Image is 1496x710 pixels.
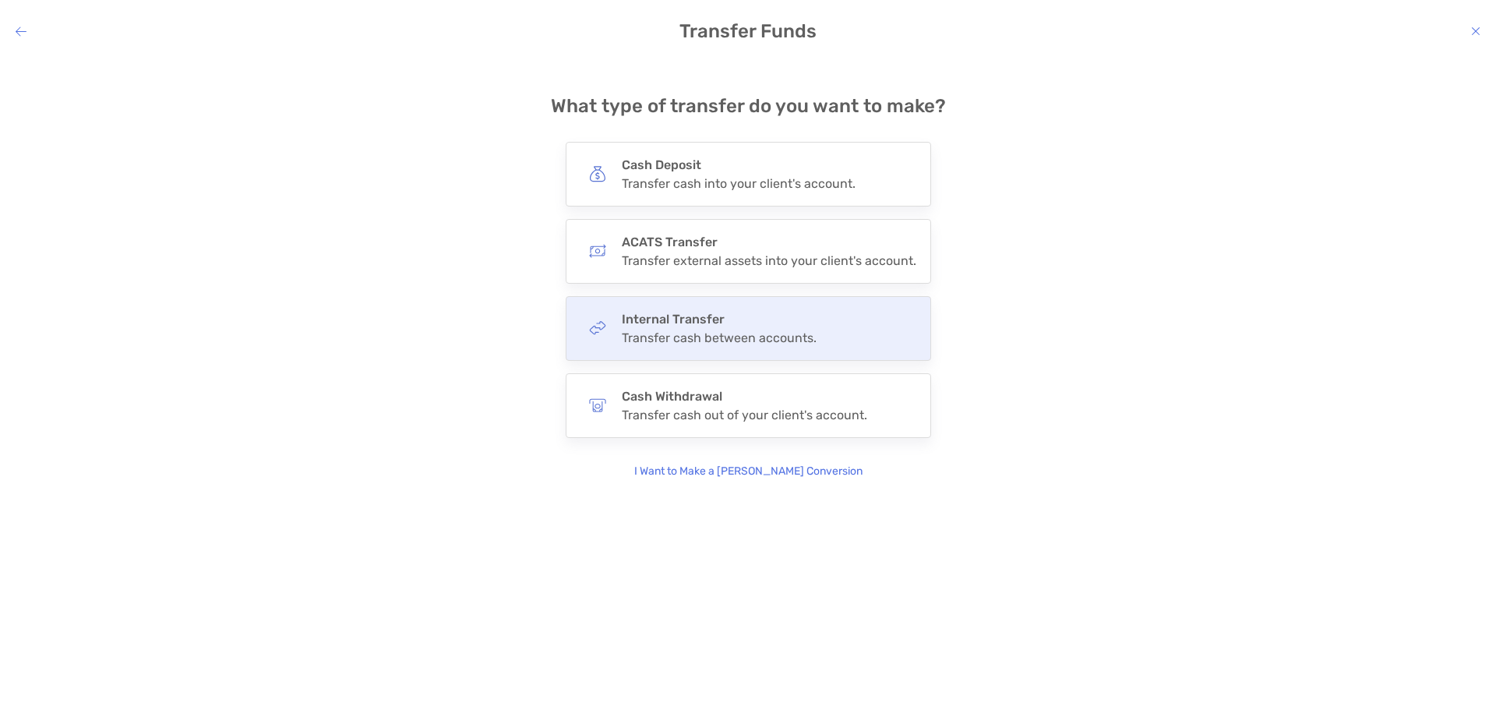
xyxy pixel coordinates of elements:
p: I Want to Make a [PERSON_NAME] Conversion [634,463,863,480]
h4: ACATS Transfer [622,235,916,249]
img: button icon [589,165,606,182]
img: button icon [589,320,606,337]
img: button icon [589,242,606,260]
h4: What type of transfer do you want to make? [551,95,946,117]
div: Transfer external assets into your client's account. [622,253,916,268]
div: Transfer cash between accounts. [622,330,817,345]
h4: Cash Deposit [622,157,856,172]
div: Transfer cash out of your client's account. [622,408,867,422]
h4: Cash Withdrawal [622,389,867,404]
img: button icon [589,397,606,414]
h4: Internal Transfer [622,312,817,327]
div: Transfer cash into your client's account. [622,176,856,191]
